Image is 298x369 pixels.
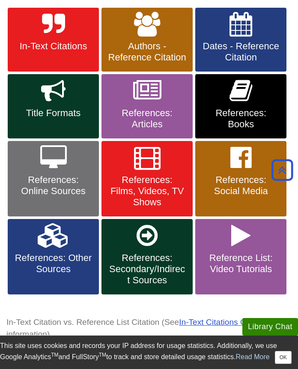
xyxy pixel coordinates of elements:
span: Title Formats [14,108,92,119]
span: References: Books [202,108,280,130]
a: References: Articles [101,74,193,138]
a: References: Other Sources [8,219,99,294]
a: Reference List: Video Tutorials [195,219,286,294]
span: In-Text Citations [14,41,92,52]
span: References: Articles [108,108,186,130]
a: In-Text Citations Overview [179,318,274,327]
a: References: Films, Videos, TV Shows [101,141,193,216]
span: Dates - Reference Citation [202,41,280,63]
span: References: Social Media [202,174,280,197]
a: References: Social Media [195,141,286,216]
span: Reference List: Video Tutorials [202,252,280,275]
sup: TM [99,352,106,358]
a: In-Text Citations [8,8,99,72]
span: References: Other Sources [14,252,92,275]
a: References: Secondary/Indirect Sources [101,219,193,294]
span: References: Secondary/Indirect Sources [108,252,186,286]
a: Back to Top [268,164,296,176]
sup: TM [51,352,58,358]
span: References: Online Sources [14,174,92,197]
button: Close [275,351,292,364]
a: Dates - Reference Citation [195,8,286,72]
a: References: Online Sources [8,141,99,216]
a: Authors - Reference Citation [101,8,193,72]
a: References: Books [195,74,286,138]
a: Read More [236,353,270,360]
button: Library Chat [242,318,298,336]
span: Authors - Reference Citation [108,41,186,63]
span: References: Films, Videos, TV Shows [108,174,186,208]
a: Title Formats [8,74,99,138]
